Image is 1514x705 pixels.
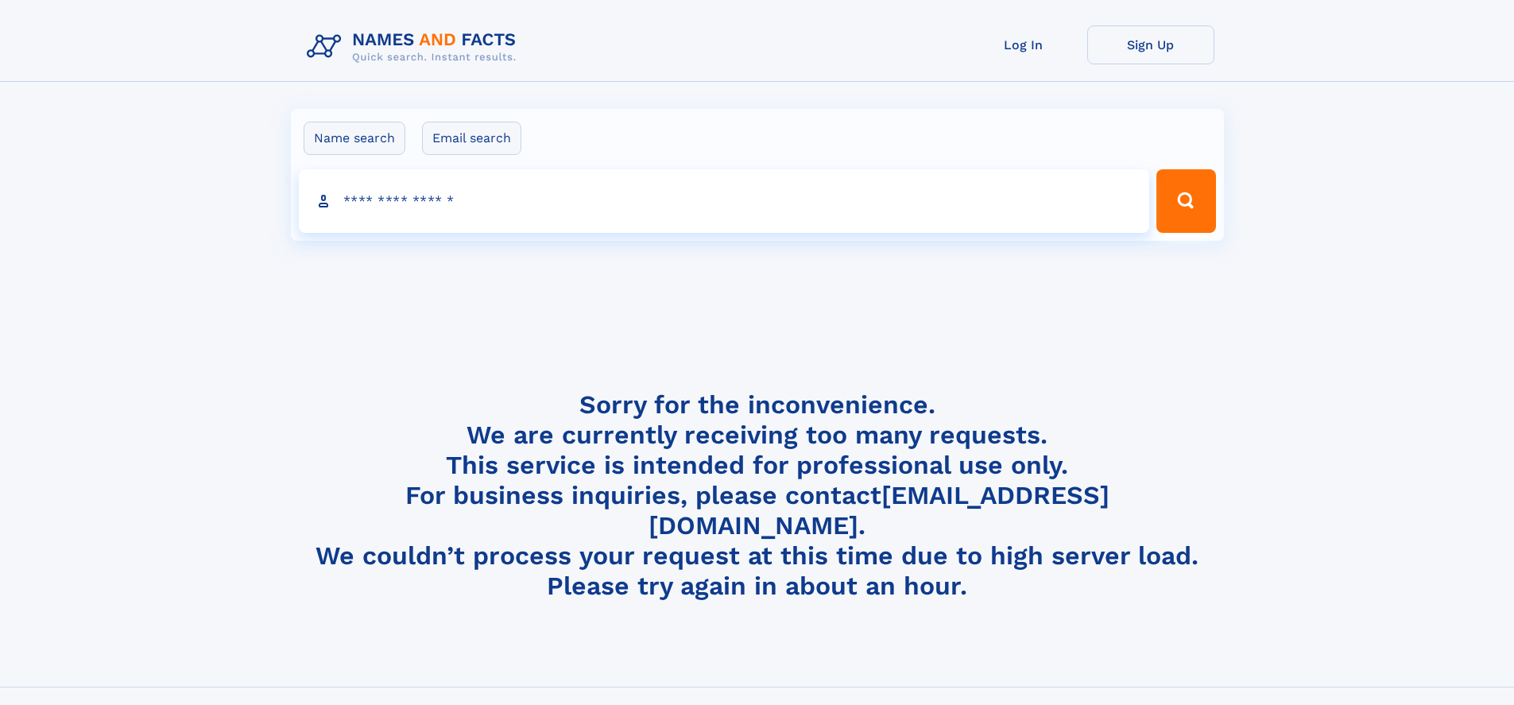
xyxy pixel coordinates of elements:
[300,389,1214,602] h4: Sorry for the inconvenience. We are currently receiving too many requests. This service is intend...
[960,25,1087,64] a: Log In
[300,25,529,68] img: Logo Names and Facts
[649,480,1109,540] a: [EMAIL_ADDRESS][DOMAIN_NAME]
[304,122,405,155] label: Name search
[422,122,521,155] label: Email search
[1156,169,1215,233] button: Search Button
[1087,25,1214,64] a: Sign Up
[299,169,1150,233] input: search input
